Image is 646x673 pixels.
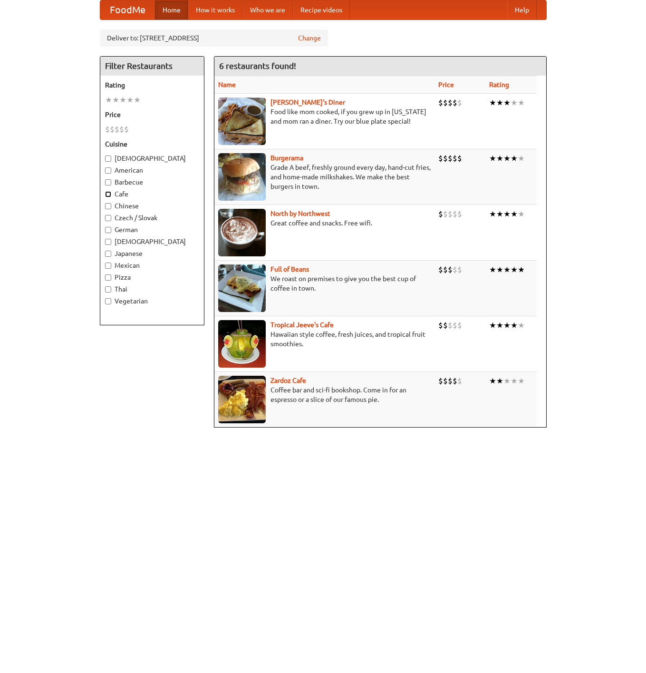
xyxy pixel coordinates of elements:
[453,264,457,275] li: $
[489,98,496,108] li: ★
[105,298,111,304] input: Vegetarian
[218,385,431,404] p: Coffee bar and sci-fi bookshop. Come in for an espresso or a slice of our famous pie.
[438,376,443,386] li: $
[270,377,306,384] a: Zardoz Cafe
[453,376,457,386] li: $
[443,264,448,275] li: $
[105,286,111,293] input: Thai
[242,0,293,20] a: Who we are
[105,110,199,119] h5: Price
[438,98,443,108] li: $
[457,209,462,219] li: $
[443,153,448,164] li: $
[105,124,110,135] li: $
[453,209,457,219] li: $
[518,376,525,386] li: ★
[105,251,111,257] input: Japanese
[218,264,266,312] img: beans.jpg
[503,264,511,275] li: ★
[511,209,518,219] li: ★
[270,321,334,329] b: Tropical Jeeve's Cafe
[105,203,111,209] input: Chinese
[105,179,111,185] input: Barbecue
[270,98,345,106] a: [PERSON_NAME]'s Diner
[511,153,518,164] li: ★
[511,320,518,331] li: ★
[448,264,453,275] li: $
[489,209,496,219] li: ★
[457,376,462,386] li: $
[105,177,199,187] label: Barbecue
[188,0,242,20] a: How it works
[457,264,462,275] li: $
[503,98,511,108] li: ★
[443,209,448,219] li: $
[496,98,503,108] li: ★
[270,265,309,273] a: Full of Beans
[105,139,199,149] h5: Cuisine
[453,320,457,331] li: $
[503,376,511,386] li: ★
[218,107,431,126] p: Food like mom cooked, if you grew up in [US_STATE] and mom ran a diner. Try our blue plate special!
[105,249,199,258] label: Japanese
[105,166,199,175] label: American
[218,274,431,293] p: We roast on premises to give you the best cup of coffee in town.
[105,273,199,282] label: Pizza
[270,154,303,162] b: Burgerama
[518,209,525,219] li: ★
[438,320,443,331] li: $
[448,376,453,386] li: $
[218,153,266,201] img: burgerama.jpg
[518,153,525,164] li: ★
[489,264,496,275] li: ★
[298,33,321,43] a: Change
[219,61,296,70] ng-pluralize: 6 restaurants found!
[119,124,124,135] li: $
[100,57,204,76] h4: Filter Restaurants
[443,376,448,386] li: $
[448,209,453,219] li: $
[112,95,119,105] li: ★
[105,227,111,233] input: German
[110,124,115,135] li: $
[438,264,443,275] li: $
[453,153,457,164] li: $
[155,0,188,20] a: Home
[503,320,511,331] li: ★
[105,215,111,221] input: Czech / Slovak
[489,320,496,331] li: ★
[105,284,199,294] label: Thai
[511,98,518,108] li: ★
[115,124,119,135] li: $
[218,330,431,349] p: Hawaiian style coffee, fresh juices, and tropical fruit smoothies.
[105,201,199,211] label: Chinese
[443,320,448,331] li: $
[105,261,199,270] label: Mexican
[507,0,537,20] a: Help
[105,225,199,234] label: German
[457,98,462,108] li: $
[511,264,518,275] li: ★
[218,376,266,423] img: zardoz.jpg
[218,209,266,256] img: north.jpg
[218,218,431,228] p: Great coffee and snacks. Free wifi.
[105,189,199,199] label: Cafe
[496,376,503,386] li: ★
[438,153,443,164] li: $
[270,210,330,217] a: North by Northwest
[105,156,111,162] input: [DEMOGRAPHIC_DATA]
[105,167,111,174] input: American
[489,376,496,386] li: ★
[453,98,457,108] li: $
[511,376,518,386] li: ★
[124,124,129,135] li: $
[503,153,511,164] li: ★
[438,209,443,219] li: $
[448,320,453,331] li: $
[293,0,350,20] a: Recipe videos
[218,163,431,191] p: Grade A beef, freshly ground every day, hand-cut fries, and home-made milkshakes. We make the bes...
[105,239,111,245] input: [DEMOGRAPHIC_DATA]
